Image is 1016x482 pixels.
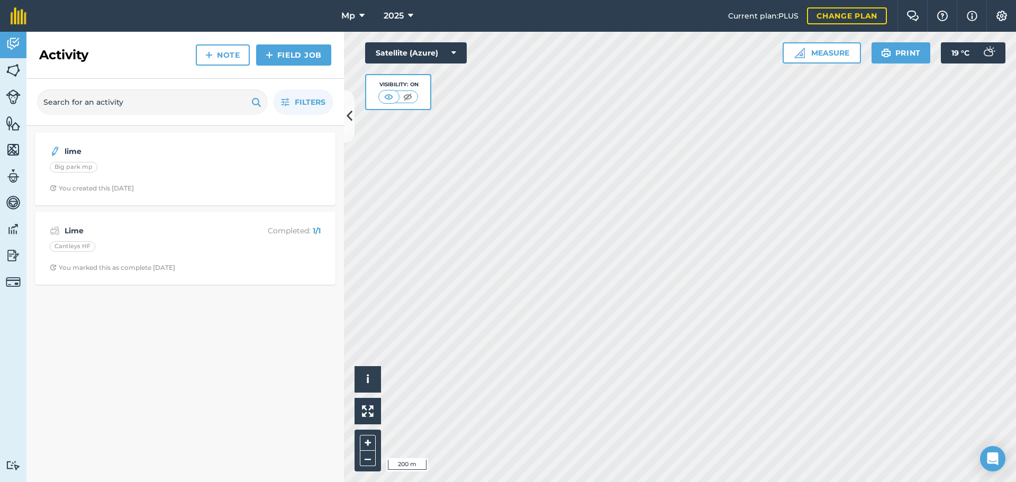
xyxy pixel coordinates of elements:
[401,92,414,102] img: svg+xml;base64,PHN2ZyB4bWxucz0iaHR0cDovL3d3dy53My5vcmcvMjAwMC9zdmciIHdpZHRoPSI1MCIgaGVpZ2h0PSI0MC...
[362,405,374,417] img: Four arrows, one pointing top left, one top right, one bottom right and the last bottom left
[794,48,805,58] img: Ruler icon
[728,10,799,22] span: Current plan : PLUS
[37,89,268,115] input: Search for an activity
[6,168,21,184] img: svg+xml;base64,PD94bWwgdmVyc2lvbj0iMS4wIiBlbmNvZGluZz0idXRmLTgiPz4KPCEtLSBHZW5lcmF0b3I6IEFkb2JlIE...
[360,435,376,451] button: +
[906,11,919,21] img: Two speech bubbles overlapping with the left bubble in the forefront
[50,241,95,252] div: Cantleys HF
[6,62,21,78] img: svg+xml;base64,PHN2ZyB4bWxucz0iaHR0cDovL3d3dy53My5vcmcvMjAwMC9zdmciIHdpZHRoPSI1NiIgaGVpZ2h0PSI2MC...
[384,10,404,22] span: 2025
[881,47,891,59] img: svg+xml;base64,PHN2ZyB4bWxucz0iaHR0cDovL3d3dy53My5vcmcvMjAwMC9zdmciIHdpZHRoPSIxOSIgaGVpZ2h0PSIyNC...
[807,7,887,24] a: Change plan
[6,89,21,104] img: svg+xml;base64,PD94bWwgdmVyc2lvbj0iMS4wIiBlbmNvZGluZz0idXRmLTgiPz4KPCEtLSBHZW5lcmF0b3I6IEFkb2JlIE...
[50,145,60,158] img: svg+xml;base64,PD94bWwgdmVyc2lvbj0iMS4wIiBlbmNvZGluZz0idXRmLTgiPz4KPCEtLSBHZW5lcmF0b3I6IEFkb2JlIE...
[366,372,369,386] span: i
[995,11,1008,21] img: A cog icon
[205,49,213,61] img: svg+xml;base64,PHN2ZyB4bWxucz0iaHR0cDovL3d3dy53My5vcmcvMjAwMC9zdmciIHdpZHRoPSIxNCIgaGVpZ2h0PSIyNC...
[872,42,931,63] button: Print
[6,36,21,52] img: svg+xml;base64,PD94bWwgdmVyc2lvbj0iMS4wIiBlbmNvZGluZz0idXRmLTgiPz4KPCEtLSBHZW5lcmF0b3I6IEFkb2JlIE...
[941,42,1005,63] button: 19 °C
[237,225,321,237] p: Completed :
[41,139,329,199] a: limeBig park mpClock with arrow pointing clockwiseYou created this [DATE]
[50,184,134,193] div: You created this [DATE]
[6,195,21,211] img: svg+xml;base64,PD94bWwgdmVyc2lvbj0iMS4wIiBlbmNvZGluZz0idXRmLTgiPz4KPCEtLSBHZW5lcmF0b3I6IEFkb2JlIE...
[360,451,376,466] button: –
[978,42,999,63] img: svg+xml;base64,PD94bWwgdmVyc2lvbj0iMS4wIiBlbmNvZGluZz0idXRmLTgiPz4KPCEtLSBHZW5lcmF0b3I6IEFkb2JlIE...
[251,96,261,108] img: svg+xml;base64,PHN2ZyB4bWxucz0iaHR0cDovL3d3dy53My5vcmcvMjAwMC9zdmciIHdpZHRoPSIxOSIgaGVpZ2h0PSIyNC...
[50,264,57,271] img: Clock with arrow pointing clockwise
[196,44,250,66] a: Note
[41,218,329,278] a: LimeCompleted: 1/1Cantleys HFClock with arrow pointing clockwiseYou marked this as complete [DATE]
[65,145,232,157] strong: lime
[273,89,333,115] button: Filters
[65,225,232,237] strong: Lime
[295,96,325,108] span: Filters
[355,366,381,393] button: i
[6,115,21,131] img: svg+xml;base64,PHN2ZyB4bWxucz0iaHR0cDovL3d3dy53My5vcmcvMjAwMC9zdmciIHdpZHRoPSI1NiIgaGVpZ2h0PSI2MC...
[365,42,467,63] button: Satellite (Azure)
[50,224,60,237] img: svg+xml;base64,PD94bWwgdmVyc2lvbj0iMS4wIiBlbmNvZGluZz0idXRmLTgiPz4KPCEtLSBHZW5lcmF0b3I6IEFkb2JlIE...
[50,162,97,172] div: Big park mp
[313,226,321,235] strong: 1 / 1
[951,42,969,63] span: 19 ° C
[6,248,21,263] img: svg+xml;base64,PD94bWwgdmVyc2lvbj0iMS4wIiBlbmNvZGluZz0idXRmLTgiPz4KPCEtLSBHZW5lcmF0b3I6IEFkb2JlIE...
[6,142,21,158] img: svg+xml;base64,PHN2ZyB4bWxucz0iaHR0cDovL3d3dy53My5vcmcvMjAwMC9zdmciIHdpZHRoPSI1NiIgaGVpZ2h0PSI2MC...
[50,263,175,272] div: You marked this as complete [DATE]
[6,221,21,237] img: svg+xml;base64,PD94bWwgdmVyc2lvbj0iMS4wIiBlbmNvZGluZz0idXRmLTgiPz4KPCEtLSBHZW5lcmF0b3I6IEFkb2JlIE...
[382,92,395,102] img: svg+xml;base64,PHN2ZyB4bWxucz0iaHR0cDovL3d3dy53My5vcmcvMjAwMC9zdmciIHdpZHRoPSI1MCIgaGVpZ2h0PSI0MC...
[256,44,331,66] a: Field Job
[967,10,977,22] img: svg+xml;base64,PHN2ZyB4bWxucz0iaHR0cDovL3d3dy53My5vcmcvMjAwMC9zdmciIHdpZHRoPSIxNyIgaGVpZ2h0PSIxNy...
[783,42,861,63] button: Measure
[266,49,273,61] img: svg+xml;base64,PHN2ZyB4bWxucz0iaHR0cDovL3d3dy53My5vcmcvMjAwMC9zdmciIHdpZHRoPSIxNCIgaGVpZ2h0PSIyNC...
[980,446,1005,471] div: Open Intercom Messenger
[6,275,21,289] img: svg+xml;base64,PD94bWwgdmVyc2lvbj0iMS4wIiBlbmNvZGluZz0idXRmLTgiPz4KPCEtLSBHZW5lcmF0b3I6IEFkb2JlIE...
[378,80,419,89] div: Visibility: On
[6,460,21,470] img: svg+xml;base64,PD94bWwgdmVyc2lvbj0iMS4wIiBlbmNvZGluZz0idXRmLTgiPz4KPCEtLSBHZW5lcmF0b3I6IEFkb2JlIE...
[50,185,57,192] img: Clock with arrow pointing clockwise
[936,11,949,21] img: A question mark icon
[11,7,26,24] img: fieldmargin Logo
[39,47,88,63] h2: Activity
[341,10,355,22] span: Mp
